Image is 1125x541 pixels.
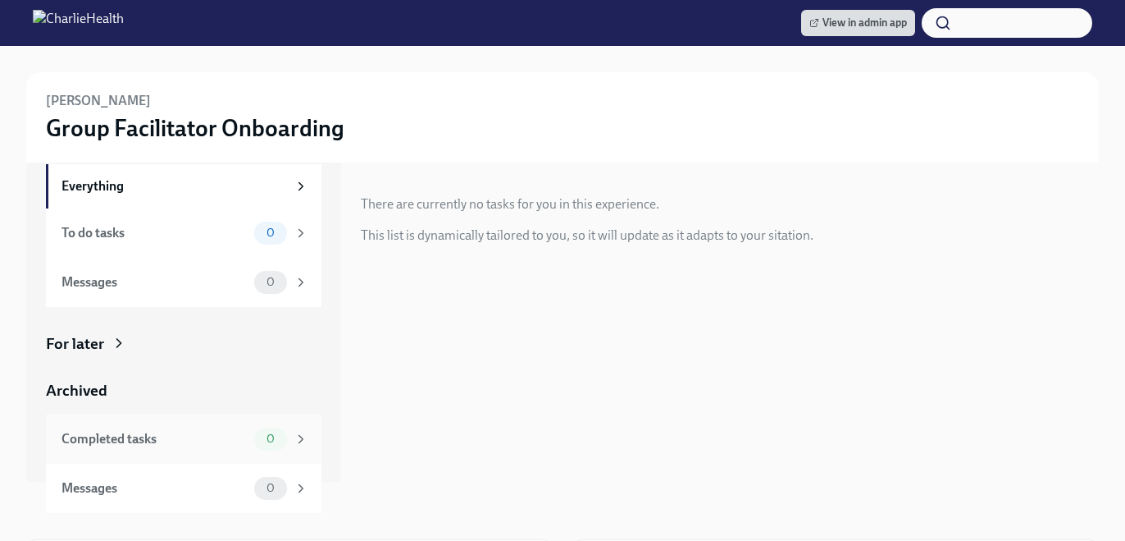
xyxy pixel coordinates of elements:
[257,482,285,494] span: 0
[361,227,813,245] div: This list is dynamically tailored to you, so it will update as it adapts to your sitation.
[801,10,915,36] a: View in admin app
[46,464,321,513] a: Messages0
[257,276,285,288] span: 0
[33,10,124,36] img: CharlieHealth
[361,195,659,213] div: There are currently no tasks for you in this experience.
[46,113,344,143] h3: Group Facilitator Onboarding
[61,177,287,195] div: Everything
[46,380,321,401] a: Archived
[61,479,248,497] div: Messages
[61,430,248,448] div: Completed tasks
[46,92,151,110] h6: [PERSON_NAME]
[361,161,438,182] div: In progress
[257,433,285,445] span: 0
[809,15,907,31] span: View in admin app
[46,333,104,355] div: For later
[46,258,321,307] a: Messages0
[61,224,248,242] div: To do tasks
[46,415,321,464] a: Completed tasks0
[257,227,285,239] span: 0
[46,164,321,209] a: Everything
[61,273,248,291] div: Messages
[46,333,321,355] a: For later
[46,209,321,258] a: To do tasks0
